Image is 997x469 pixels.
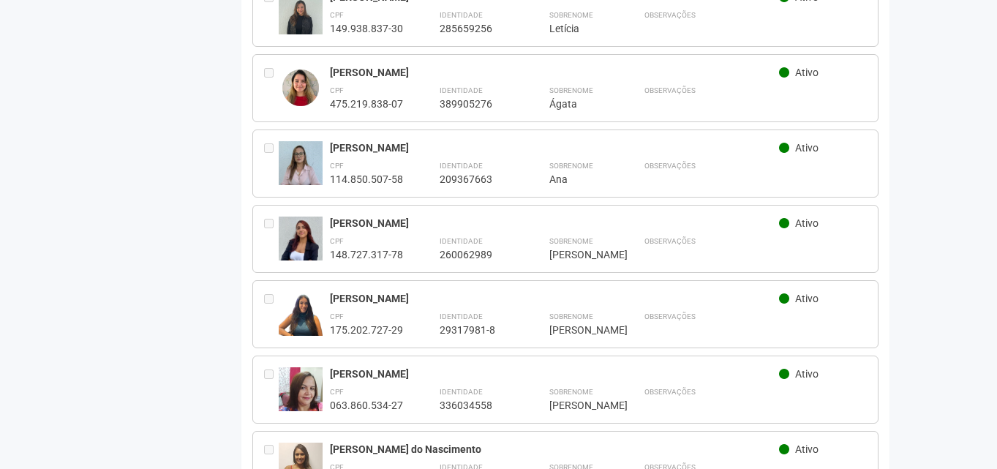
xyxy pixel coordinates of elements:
font: 149.938.837-30 [330,23,403,34]
font: Sobrenome [549,11,593,19]
font: Ativo [795,67,819,78]
font: CPF [330,237,344,245]
font: 114.850.507-58 [330,173,403,185]
div: Entre em contato com a Administração para solicitar cancelamento ou 2ª via [264,217,279,261]
div: Entre em contato com a Administração para solicitar cancelamento ou 2ª via [264,292,279,337]
font: [PERSON_NAME] [549,324,628,336]
font: Identidade [440,86,483,94]
font: Ativo [795,443,819,455]
font: [PERSON_NAME] [549,399,628,411]
font: 260062989 [440,249,492,260]
font: 148.727.317-78 [330,249,403,260]
font: Identidade [440,312,483,320]
font: [PERSON_NAME] [549,249,628,260]
font: 175.202.727-29 [330,324,403,336]
font: [PERSON_NAME] [330,368,409,380]
font: 209367663 [440,173,492,185]
font: Ativo [795,293,819,304]
font: Observações [644,11,696,19]
img: user.jpg [279,141,323,196]
font: [PERSON_NAME] [330,293,409,304]
font: Ana [549,173,568,185]
font: Identidade [440,237,483,245]
font: Ativo [795,368,819,380]
font: Identidade [440,388,483,396]
font: 475.219.838-07 [330,98,403,110]
div: Entre em contato com a Administração para solicitar cancelamento ou 2ª via [264,141,279,186]
font: Letícia [549,23,579,34]
img: user.jpg [279,292,323,336]
font: Sobrenome [549,312,593,320]
font: CPF [330,86,344,94]
font: 285659256 [440,23,492,34]
font: 29317981-8 [440,324,495,336]
img: user.jpg [279,217,323,273]
font: 336034558 [440,399,492,411]
font: Sobrenome [549,162,593,170]
font: Sobrenome [549,388,593,396]
div: Entre em contato com a Administração para solicitar cancelamento ou 2ª via [264,367,279,412]
font: Ativo [795,142,819,154]
font: CPF [330,312,344,320]
font: 389905276 [440,98,492,110]
font: [PERSON_NAME] [330,67,409,78]
font: CPF [330,162,344,170]
font: Sobrenome [549,86,593,94]
font: Observações [644,162,696,170]
font: Observações [644,312,696,320]
img: user.jpg [279,66,323,110]
font: 063.860.534-27 [330,399,403,411]
font: Identidade [440,162,483,170]
font: CPF [330,11,344,19]
font: Identidade [440,11,483,19]
div: Entre em contato com a Administração para solicitar cancelamento ou 2ª via [264,66,279,110]
font: [PERSON_NAME] do Nascimento [330,443,481,455]
font: Observações [644,388,696,396]
font: Sobrenome [549,237,593,245]
font: Observações [644,237,696,245]
img: user.jpg [279,367,323,421]
font: Observações [644,86,696,94]
font: CPF [330,388,344,396]
font: Ativo [795,217,819,229]
font: [PERSON_NAME] [330,217,409,229]
font: Ágata [549,98,577,110]
font: [PERSON_NAME] [330,142,409,154]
